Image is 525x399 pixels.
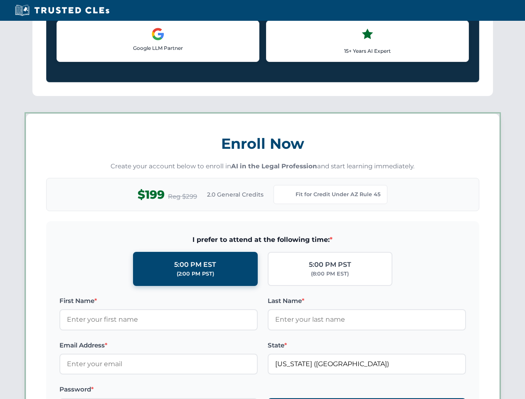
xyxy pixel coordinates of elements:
img: Google [151,27,165,41]
span: Fit for Credit Under AZ Rule 45 [296,190,380,199]
strong: AI in the Legal Profession [231,162,317,170]
div: 5:00 PM PST [309,259,351,270]
span: 2.0 General Credits [207,190,264,199]
input: Arizona (AZ) [268,354,466,374]
p: Create your account below to enroll in and start learning immediately. [46,162,479,171]
h3: Enroll Now [46,131,479,157]
span: Reg $299 [168,192,197,202]
label: Last Name [268,296,466,306]
img: Trusted CLEs [12,4,112,17]
div: 5:00 PM EST [174,259,216,270]
span: I prefer to attend at the following time: [59,234,466,245]
div: (8:00 PM EST) [311,270,349,278]
input: Enter your first name [59,309,258,330]
input: Enter your email [59,354,258,374]
label: Email Address [59,340,258,350]
label: First Name [59,296,258,306]
input: Enter your last name [268,309,466,330]
img: Arizona Bar [281,189,292,200]
div: (2:00 PM PST) [177,270,214,278]
p: 15+ Years AI Expert [273,47,462,55]
p: Google LLM Partner [64,44,252,52]
label: Password [59,384,258,394]
label: State [268,340,466,350]
span: $199 [138,185,165,204]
